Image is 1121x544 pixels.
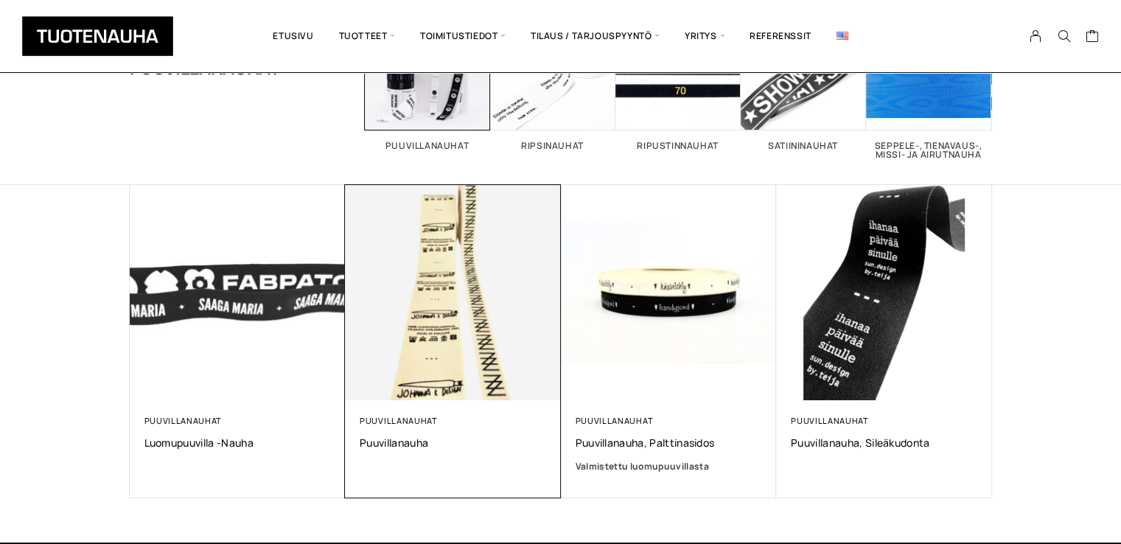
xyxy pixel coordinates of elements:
a: Puuvillanauha, palttinasidos [576,436,762,450]
a: Visit product category Satiininauhat [741,5,866,150]
a: Visit product category Puuvillanauhat [365,5,490,150]
a: Puuvillanauha, sileäkudonta [791,436,977,450]
h2: Seppele-, tienavaus-, missi- ja airutnauha [866,142,991,159]
h2: Ripsinauhat [490,142,615,150]
a: Etusivu [260,11,326,61]
h2: Ripustinnauhat [615,142,741,150]
span: Tuotteet [326,11,408,61]
img: Tuotenauha Oy [22,16,173,56]
span: Valmistettu luomupuuvillasta [576,460,709,472]
img: English [837,32,848,40]
a: Visit product category Seppele-, tienavaus-, missi- ja airutnauha [866,5,991,159]
a: Luomupuuvilla -nauha [144,436,331,450]
span: Toimitustiedot [408,11,518,61]
span: Yritys [672,11,737,61]
a: Visit product category Ripsinauhat [490,5,615,150]
span: Tilaus / Tarjouspyyntö [518,11,672,61]
h2: Satiininauhat [741,142,866,150]
a: Puuvillanauhat [144,415,223,426]
a: Visit product category Ripustinnauhat [615,5,741,150]
a: Puuvillanauha [360,436,546,450]
a: Cart [1085,29,1099,46]
a: Puuvillanauhat [791,415,869,426]
a: Valmistettu luomupuuvillasta [576,459,762,474]
button: Search [1050,29,1078,43]
a: Puuvillanauhat [576,415,654,426]
h2: Puuvillanauhat [365,142,490,150]
a: Referenssit [737,11,824,61]
a: Puuvillanauhat [360,415,438,426]
a: My Account [1022,29,1050,43]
